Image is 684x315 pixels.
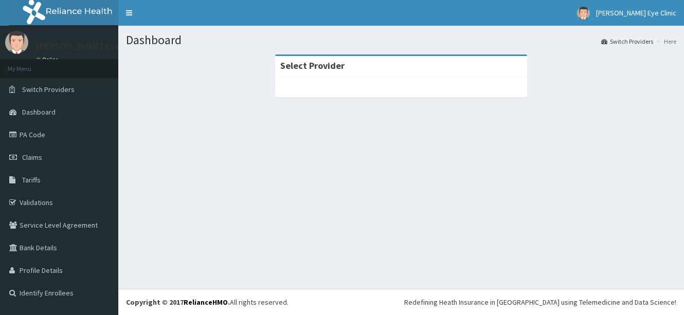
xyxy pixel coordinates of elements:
span: Tariffs [22,175,41,184]
img: User Image [5,31,28,54]
span: [PERSON_NAME] Eye Clinic [596,8,676,17]
footer: All rights reserved. [118,289,684,315]
strong: Select Provider [280,60,345,71]
img: User Image [577,7,590,20]
span: Claims [22,153,42,162]
a: Switch Providers [601,37,653,46]
a: Online [36,56,61,63]
span: Switch Providers [22,85,75,94]
a: RelianceHMO [184,298,228,307]
span: Dashboard [22,107,56,117]
li: Here [654,37,676,46]
div: Redefining Heath Insurance in [GEOGRAPHIC_DATA] using Telemedicine and Data Science! [404,297,676,307]
p: [PERSON_NAME] Eye Clinic [36,42,143,51]
strong: Copyright © 2017 . [126,298,230,307]
h1: Dashboard [126,33,676,47]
